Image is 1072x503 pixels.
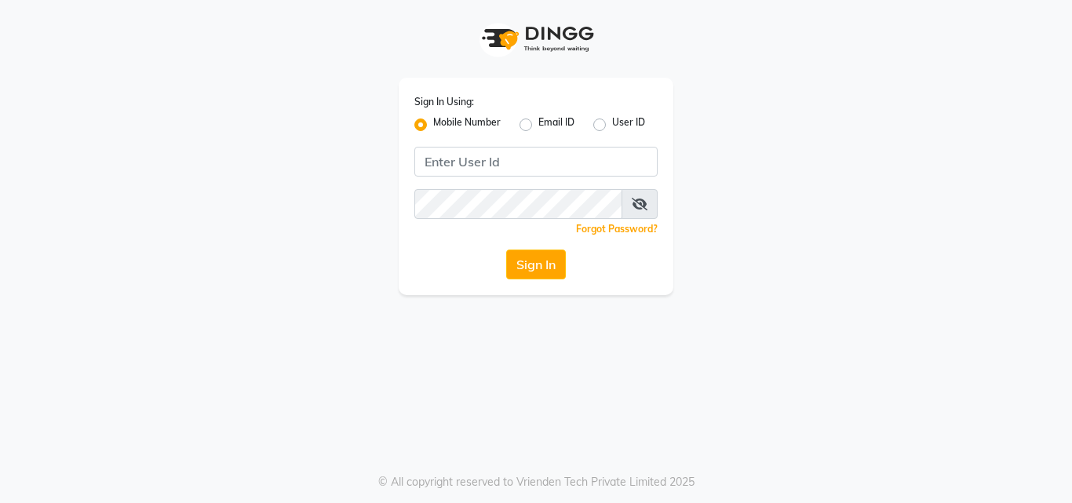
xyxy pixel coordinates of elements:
[414,189,622,219] input: Username
[538,115,574,134] label: Email ID
[506,250,566,279] button: Sign In
[473,16,599,62] img: logo1.svg
[612,115,645,134] label: User ID
[433,115,501,134] label: Mobile Number
[414,95,474,109] label: Sign In Using:
[414,147,658,177] input: Username
[576,223,658,235] a: Forgot Password?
